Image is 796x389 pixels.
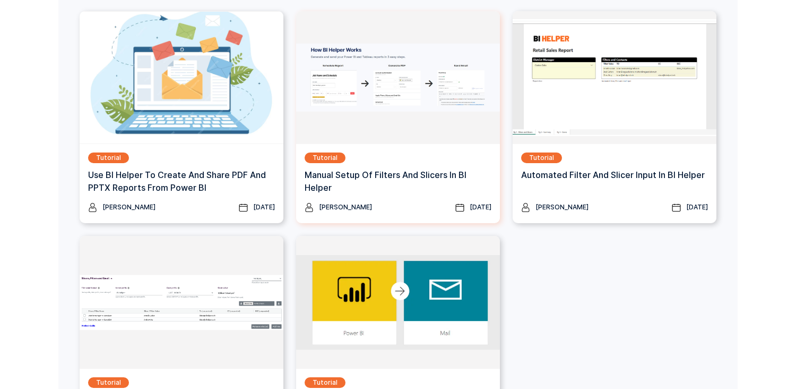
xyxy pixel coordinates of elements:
[305,168,491,194] h3: Manual Setup of Filters and Slicers in BI Helper
[513,11,716,223] a: TutorialAutomated Filter and Slicer Input in BI Helper[PERSON_NAME][DATE]
[296,11,500,223] a: TutorialManual Setup of Filters and Slicers in BI Helper[PERSON_NAME][DATE]
[470,202,491,213] div: [DATE]
[319,202,372,213] div: [PERSON_NAME]
[88,168,275,194] h3: Use BI Helper To Create And Share PDF and PPTX Reports From Power BI
[529,153,554,163] div: Tutorial
[313,377,338,388] div: Tutorial
[521,168,705,181] h3: Automated Filter and Slicer Input in BI Helper
[535,202,589,213] div: [PERSON_NAME]
[313,153,338,163] div: Tutorial
[102,202,155,213] div: [PERSON_NAME]
[96,377,121,388] div: Tutorial
[96,153,121,163] div: Tutorial
[253,202,275,213] div: [DATE]
[80,11,283,223] a: TutorialUse BI Helper To Create And Share PDF and PPTX Reports From Power BI[PERSON_NAME][DATE]
[686,202,708,213] div: [DATE]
